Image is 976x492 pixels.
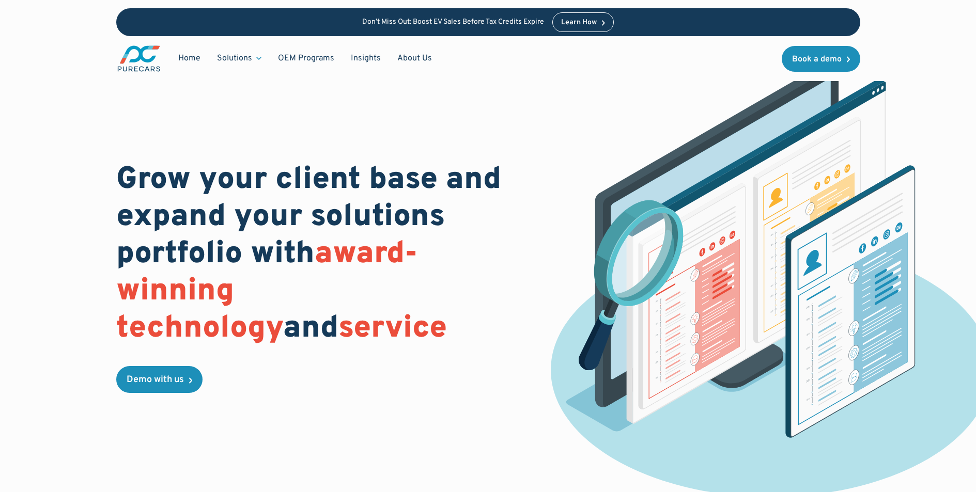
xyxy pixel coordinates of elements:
a: Insights [343,49,389,68]
a: Demo with us [116,366,203,393]
div: Learn How [561,19,597,26]
span: service [338,309,447,348]
p: Don’t Miss Out: Boost EV Sales Before Tax Credits Expire [362,18,544,27]
a: Home [170,49,209,68]
a: main [116,44,162,73]
img: purecars logo [116,44,162,73]
div: Demo with us [127,375,184,385]
h1: Grow your client base and expand your solutions portfolio with and [116,162,518,347]
a: Book a demo [782,46,860,72]
a: Learn How [552,12,614,32]
div: Solutions [209,49,270,68]
div: Book a demo [792,55,842,64]
a: About Us [389,49,440,68]
div: Solutions [217,53,252,64]
a: OEM Programs [270,49,343,68]
span: award-winning technology [116,235,418,348]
